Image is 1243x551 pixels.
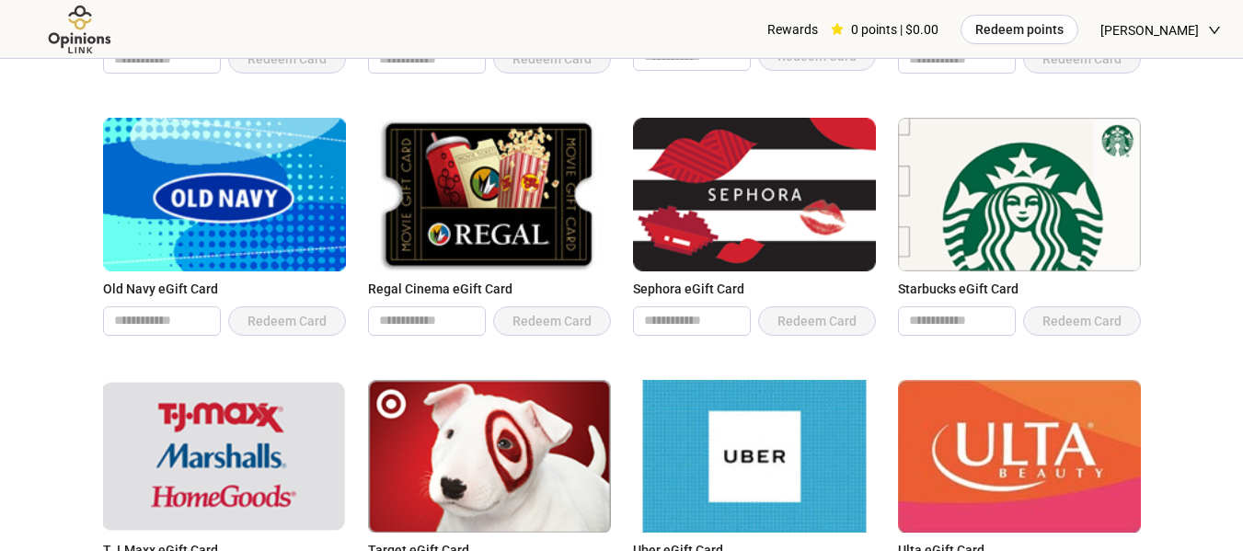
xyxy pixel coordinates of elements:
[898,380,1141,533] img: Ulta eGift Card
[368,380,611,533] img: Target eGift Card
[103,118,346,270] img: Old Navy eGift Card
[633,279,876,299] div: Sephora eGift Card
[961,15,1078,44] button: Redeem points
[898,118,1141,270] img: Starbucks eGift Card
[633,118,876,270] img: Sephora eGift Card
[898,279,1141,299] div: Starbucks eGift Card
[103,279,346,299] div: Old Navy eGift Card
[368,118,611,270] img: Regal Cinema eGift Card
[975,19,1064,40] span: Redeem points
[1100,1,1199,60] span: [PERSON_NAME]
[103,380,346,533] img: T.J.Maxx eGift Card
[633,380,876,533] img: Uber eGift Card
[1208,24,1221,37] span: down
[368,279,611,299] div: Regal Cinema eGift Card
[831,23,844,36] span: star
